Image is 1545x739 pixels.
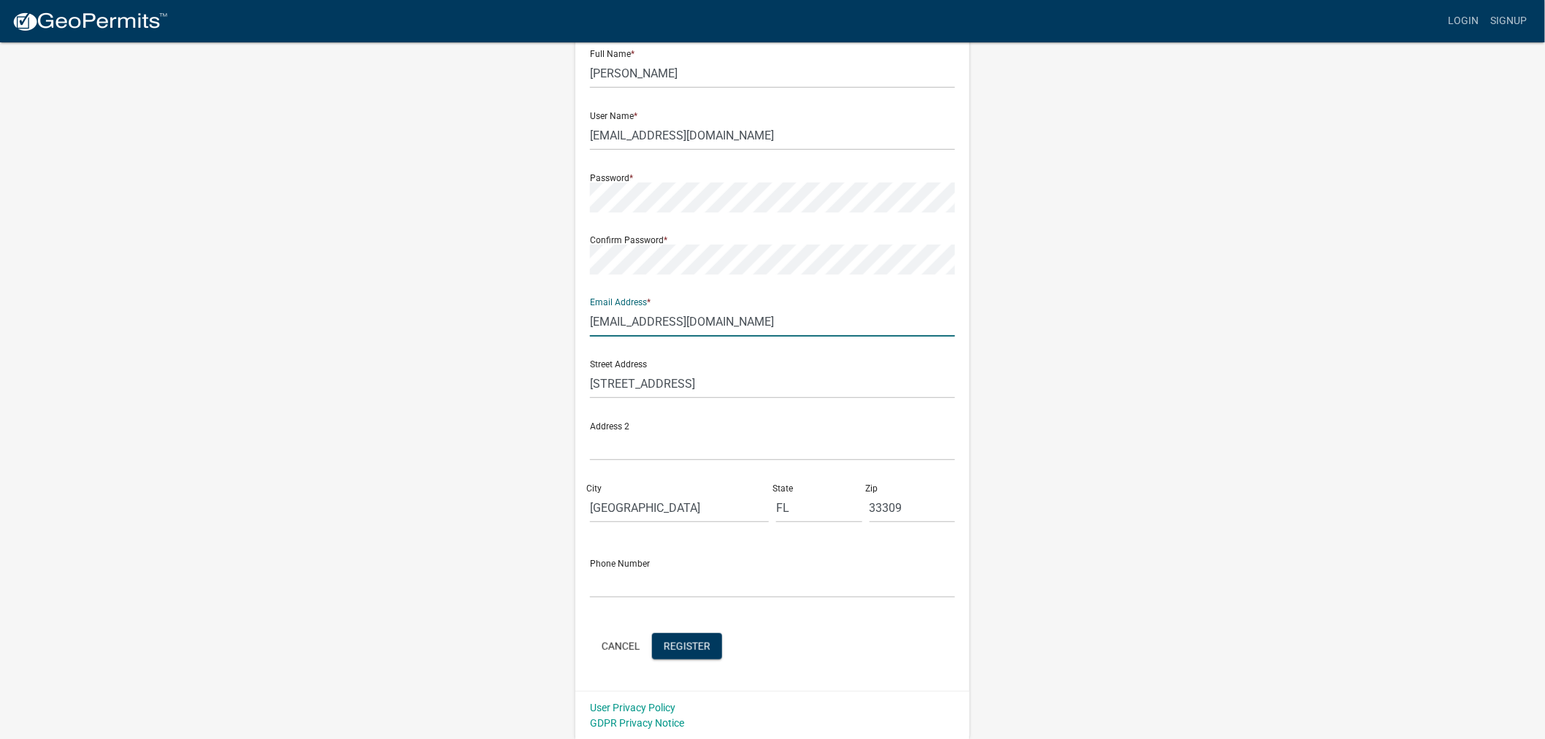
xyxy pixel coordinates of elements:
[590,702,675,713] a: User Privacy Policy
[590,717,684,729] a: GDPR Privacy Notice
[590,633,652,659] button: Cancel
[1485,7,1533,35] a: Signup
[652,633,722,659] button: Register
[664,640,710,651] span: Register
[1443,7,1485,35] a: Login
